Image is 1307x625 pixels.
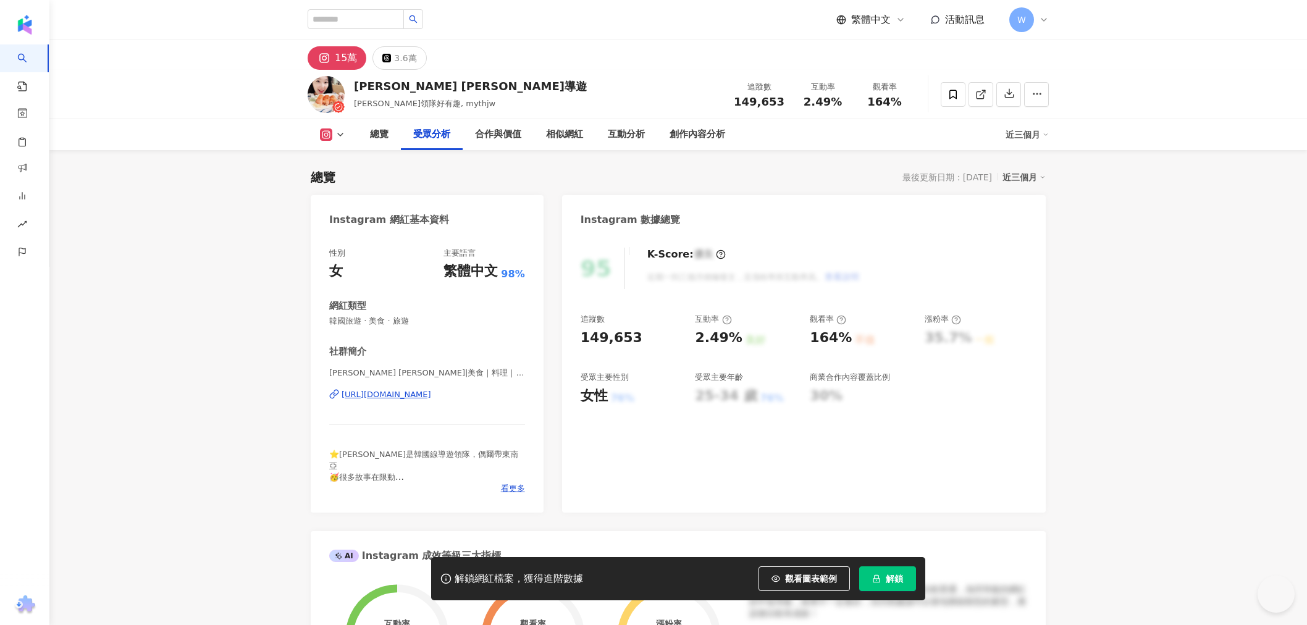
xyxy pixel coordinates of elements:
[608,127,645,142] div: 互動分析
[1002,169,1046,185] div: 近三個月
[308,76,345,113] img: KOL Avatar
[335,49,357,67] div: 15萬
[443,262,498,281] div: 繁體中文
[810,314,846,325] div: 觀看率
[749,584,1027,620] div: 該網紅的互動率和漲粉率都不錯，唯獨觀看率比較普通，為同等級的網紅的中低等級，效果不一定會好，但仍然建議可以發包開箱類型的案型，應該會比較有成效！
[329,450,518,515] span: ⭐️[PERSON_NAME]是韓國線導遊領隊，偶爾帶東南亞 🥳很多故事在限動 ⭐️喜歡#美食 與 #料理 ⭐️ #韓國美食 #全台美食 #好市多美食 ⭐️跟團各種分享、超優惠行程在line群
[867,96,902,108] span: 164%
[670,127,725,142] div: 創作內容分析
[413,127,450,142] div: 受眾分析
[329,300,366,312] div: 網紅類型
[804,96,842,108] span: 2.49%
[810,372,890,383] div: 商業合作內容覆蓋比例
[329,367,525,379] span: [PERSON_NAME] [PERSON_NAME]|美食｜料理｜旅遊|韓國 | mythjw
[886,574,903,584] span: 解鎖
[695,372,743,383] div: 受眾主要年齡
[581,372,629,383] div: 受眾主要性別
[354,99,495,108] span: [PERSON_NAME]領隊好有趣, mythjw
[759,566,850,591] button: 觀看圖表範例
[859,566,916,591] button: 解鎖
[734,81,784,93] div: 追蹤數
[329,550,359,562] div: AI
[329,262,343,281] div: 女
[501,267,524,281] span: 98%
[329,389,525,400] a: [URL][DOMAIN_NAME]
[409,15,418,23] span: search
[17,44,42,93] a: search
[329,248,345,259] div: 性別
[455,573,583,585] div: 解鎖網紅檔案，獲得進階數據
[695,314,731,325] div: 互動率
[394,49,416,67] div: 3.6萬
[581,387,608,406] div: 女性
[372,46,426,70] button: 3.6萬
[311,169,335,186] div: 總覽
[925,314,961,325] div: 漲粉率
[902,172,992,182] div: 最後更新日期：[DATE]
[342,389,431,400] div: [URL][DOMAIN_NAME]
[945,14,985,25] span: 活動訊息
[475,127,521,142] div: 合作與價值
[546,127,583,142] div: 相似網紅
[872,574,881,583] span: lock
[329,549,501,563] div: Instagram 成效等級三大指標
[1017,13,1026,27] span: W
[581,314,605,325] div: 追蹤數
[354,78,587,94] div: [PERSON_NAME] [PERSON_NAME]導遊
[1006,125,1049,145] div: 近三個月
[308,46,366,70] button: 15萬
[329,213,449,227] div: Instagram 網紅基本資料
[329,345,366,358] div: 社群簡介
[851,13,891,27] span: 繁體中文
[734,95,784,108] span: 149,653
[443,248,476,259] div: 主要語言
[17,212,27,240] span: rise
[329,316,525,327] span: 韓國旅遊 · 美食 · 旅遊
[695,329,742,348] div: 2.49%
[581,329,642,348] div: 149,653
[15,15,35,35] img: logo icon
[861,81,908,93] div: 觀看率
[13,595,37,615] img: chrome extension
[785,574,837,584] span: 觀看圖表範例
[799,81,846,93] div: 互動率
[810,329,852,348] div: 164%
[581,213,681,227] div: Instagram 數據總覽
[647,248,726,261] div: K-Score :
[501,483,525,494] span: 看更多
[370,127,389,142] div: 總覽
